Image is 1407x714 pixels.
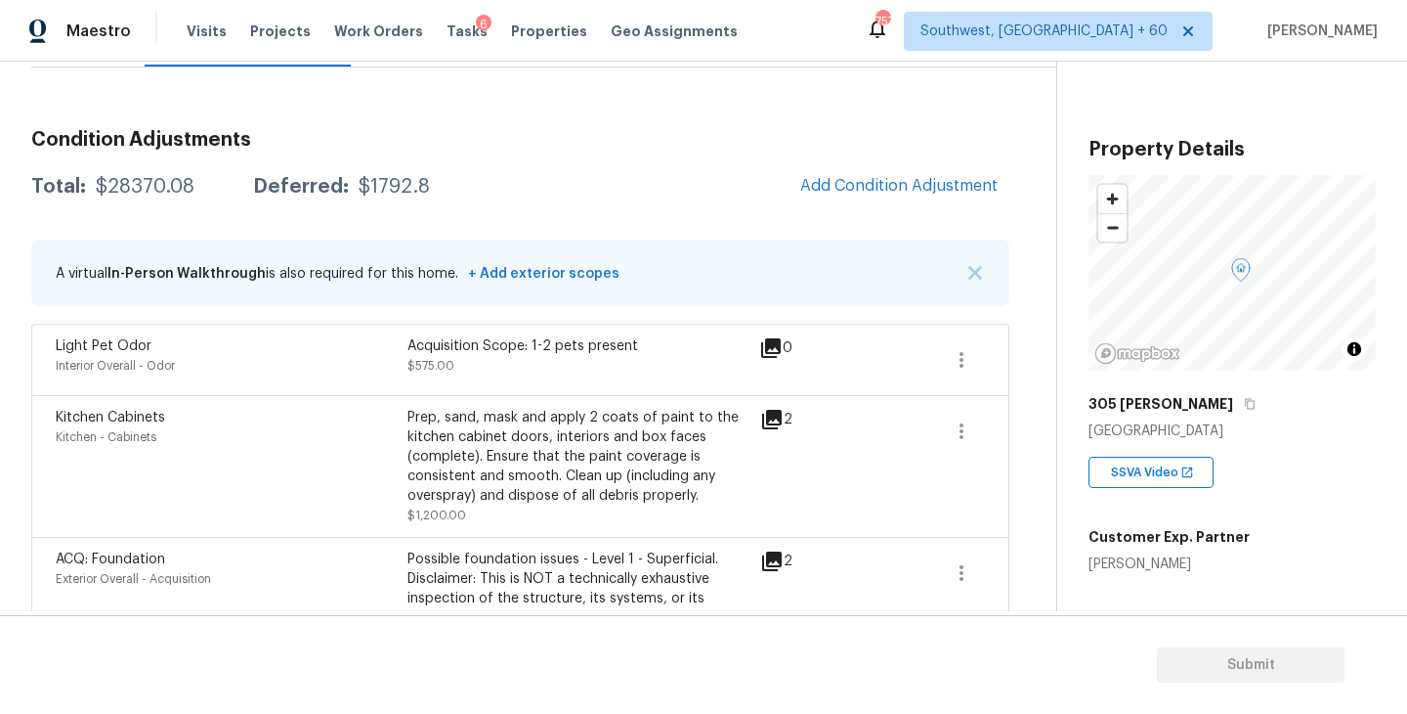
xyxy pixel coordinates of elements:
span: $1,200.00 [407,510,466,521]
span: Visits [187,22,227,41]
h5: 305 [PERSON_NAME] [1088,394,1233,414]
a: Mapbox homepage [1094,342,1180,365]
div: Map marker [1231,258,1251,289]
span: Zoom out [1098,214,1127,242]
button: Add Condition Adjustment [789,165,1009,206]
span: Maestro [66,22,131,41]
button: X Button Icon [965,263,985,283]
span: Projects [250,22,311,41]
img: Open In New Icon [1180,466,1194,479]
div: Acquisition Scope: 1-2 pets present [407,336,759,356]
span: ACQ: Foundation [56,553,165,566]
div: Total: [31,177,86,197]
span: $575.00 [407,360,454,372]
span: Kitchen Cabinets [56,411,165,424]
span: Work Orders [334,22,423,41]
img: X Button Icon [968,266,982,280]
span: [PERSON_NAME] [1259,22,1378,41]
div: 0 [759,336,855,360]
div: [GEOGRAPHIC_DATA] [1088,422,1376,441]
div: $28370.08 [96,177,194,197]
h3: Condition Adjustments [31,130,1009,150]
span: SSVA Video [1111,463,1186,482]
button: Zoom out [1098,213,1127,242]
span: Properties [511,22,587,41]
span: Exterior Overall - Acquisition [56,573,211,585]
canvas: Map [1088,175,1392,371]
div: SSVA Video [1088,457,1214,488]
span: Southwest, [GEOGRAPHIC_DATA] + 60 [920,22,1168,41]
span: Toggle attribution [1348,338,1360,360]
span: Add Condition Adjustment [800,177,998,195]
span: In-Person Walkthrough [107,267,266,281]
div: Deferred: [253,177,349,197]
button: Toggle attribution [1343,337,1366,361]
div: $1792.8 [359,177,430,197]
h5: Customer Exp. Partner [1088,527,1250,547]
div: 2 [760,408,855,431]
span: + Add exterior scopes [462,267,619,281]
span: Kitchen - Cabinets [56,431,156,443]
span: Tasks [447,24,488,38]
div: 757 [875,12,889,31]
button: Zoom in [1098,185,1127,213]
div: [PERSON_NAME] [1088,555,1250,574]
h3: Property Details [1088,140,1376,159]
span: Interior Overall - Odor [56,360,175,372]
div: 2 [760,550,855,573]
span: Light Pet Odor [56,339,151,353]
span: Geo Assignments [611,22,738,41]
div: 6 [476,15,491,34]
button: Copy Address [1241,395,1258,413]
p: A virtual is also required for this home. [56,264,619,284]
div: Prep, sand, mask and apply 2 coats of paint to the kitchen cabinet doors, interiors and box faces... [407,408,759,506]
